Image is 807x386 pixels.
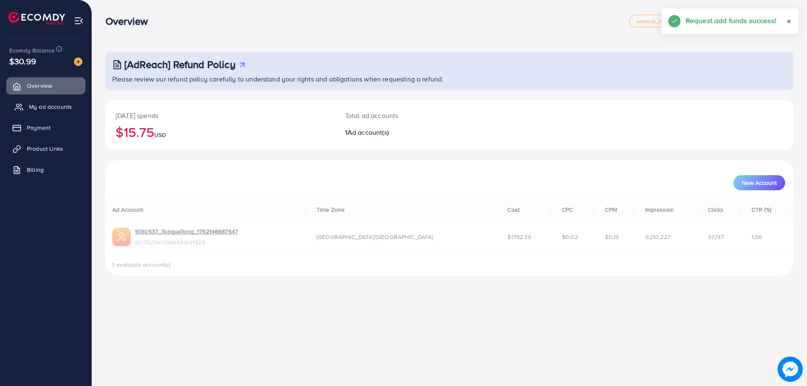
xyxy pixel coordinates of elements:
[6,161,85,178] a: Billing
[345,110,497,121] p: Total ad accounts
[27,165,44,174] span: Billing
[9,55,36,67] span: $30.99
[9,46,55,55] span: Ecomdy Balance
[686,15,776,26] h5: Request add funds success!
[636,18,693,24] span: adreach_new_package
[6,98,85,115] a: My ad accounts
[74,16,84,26] img: menu
[629,15,700,27] a: adreach_new_package
[116,110,325,121] p: [DATE] spends
[6,119,85,136] a: Payment
[124,58,235,71] h3: [AdReach] Refund Policy
[105,15,155,27] h3: Overview
[27,123,50,132] span: Payment
[116,124,325,140] h2: $15.75
[27,81,52,90] span: Overview
[6,77,85,94] a: Overview
[74,58,82,66] img: image
[29,102,72,111] span: My ad accounts
[112,74,789,84] p: Please review our refund policy carefully to understand your rights and obligations when requesti...
[154,131,166,139] span: USD
[733,175,785,190] button: New Account
[778,357,802,381] img: image
[27,144,63,153] span: Product Links
[348,128,389,137] span: Ad account(s)
[742,180,777,186] span: New Account
[345,129,497,137] h2: 1
[8,12,65,25] img: logo
[6,140,85,157] a: Product Links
